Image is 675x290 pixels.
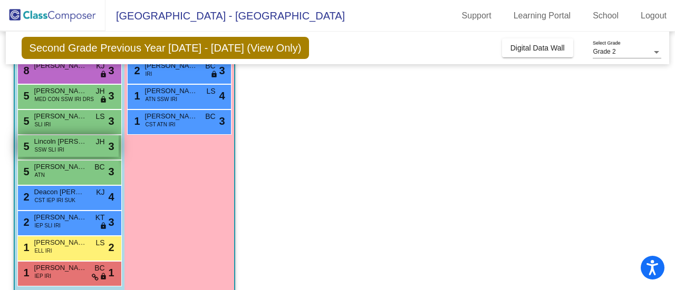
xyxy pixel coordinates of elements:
[22,37,310,59] span: Second Grade Previous Year [DATE] - [DATE] (View Only)
[35,222,61,229] span: IEP SLI IRI
[21,65,30,76] span: 8
[35,247,52,255] span: ELL IRI
[21,242,30,253] span: 1
[95,111,104,122] span: LS
[34,86,87,96] span: [PERSON_NAME]
[95,212,105,223] span: KT
[21,191,30,203] span: 2
[108,239,114,255] span: 2
[502,38,573,57] button: Digital Data Wall
[108,265,114,281] span: 1
[94,263,104,274] span: BC
[108,88,114,104] span: 3
[219,113,225,129] span: 3
[34,111,87,122] span: [PERSON_NAME]
[21,166,30,177] span: 5
[505,7,580,24] a: Learning Portal
[100,96,107,104] span: lock
[35,95,94,103] span: MED CON SSW IRI DRS
[510,44,565,52] span: Digital Data Wall
[108,189,114,205] span: 4
[108,63,114,78] span: 3
[146,121,176,128] span: CST ATN IRI
[145,61,198,71] span: [PERSON_NAME]
[94,162,104,173] span: BC
[100,273,107,281] span: lock
[100,222,107,231] span: lock
[35,146,64,154] span: SSW SLI IRI
[132,90,140,102] span: 1
[132,65,140,76] span: 2
[96,187,104,198] span: KJ
[34,237,87,248] span: [PERSON_NAME]
[34,263,87,273] span: [PERSON_NAME]
[146,70,152,78] span: IRI
[584,7,627,24] a: School
[205,111,215,122] span: BC
[632,7,675,24] a: Logout
[454,7,500,24] a: Support
[34,136,87,147] span: Lincoln [PERSON_NAME]
[21,90,30,102] span: 5
[108,164,114,179] span: 3
[145,111,198,122] span: [PERSON_NAME]
[219,88,225,104] span: 4
[95,86,104,97] span: JH
[34,187,87,197] span: Deacon [PERSON_NAME]
[205,61,215,72] span: BC
[219,63,225,78] span: 3
[21,115,30,127] span: 5
[145,86,198,96] span: [PERSON_NAME]
[146,95,177,103] span: ATN SSW IRI
[108,214,114,230] span: 3
[34,61,87,71] span: [PERSON_NAME]
[35,196,75,204] span: CST IEP IRI SUK
[34,162,87,172] span: [PERSON_NAME]
[21,216,30,228] span: 2
[21,267,30,278] span: 1
[95,136,104,147] span: JH
[108,138,114,154] span: 3
[35,272,52,280] span: IEP IRI
[35,121,51,128] span: SLI IRI
[105,7,345,24] span: [GEOGRAPHIC_DATA] - [GEOGRAPHIC_DATA]
[21,141,30,152] span: 5
[96,61,104,72] span: KJ
[206,86,215,97] span: LS
[108,113,114,129] span: 3
[35,171,45,179] span: ATN
[593,48,615,55] span: Grade 2
[132,115,140,127] span: 1
[210,71,218,79] span: lock
[34,212,87,223] span: [PERSON_NAME]
[100,71,107,79] span: lock
[95,237,104,248] span: LS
